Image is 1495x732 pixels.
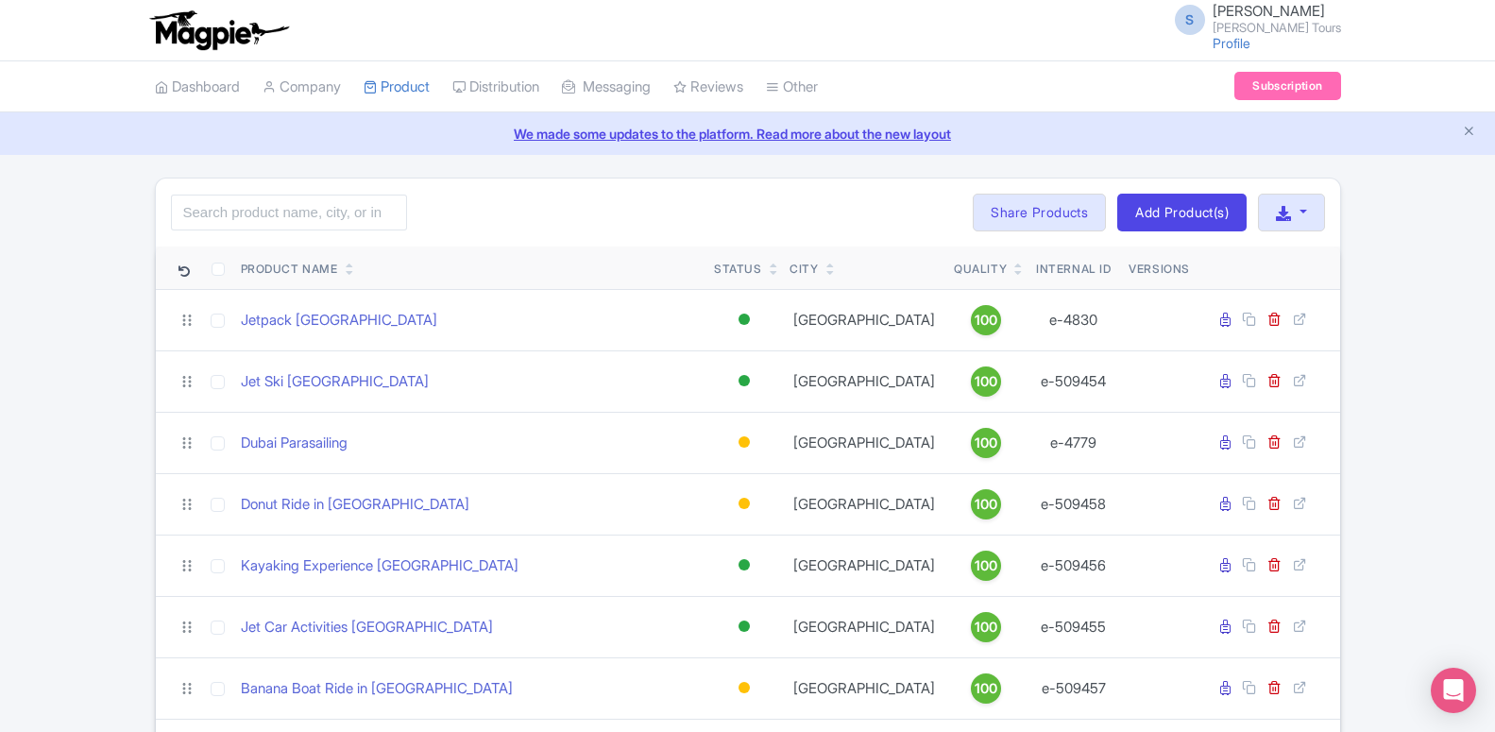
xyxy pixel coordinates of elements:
button: Close announcement [1462,122,1476,144]
div: Building [735,490,754,518]
a: Product [364,61,430,113]
span: 100 [975,494,997,515]
td: [GEOGRAPHIC_DATA] [782,535,946,596]
a: Donut Ride in [GEOGRAPHIC_DATA] [241,494,469,516]
a: Jetpack [GEOGRAPHIC_DATA] [241,310,437,332]
div: Active [735,306,754,333]
a: Share Products [973,194,1106,231]
a: Banana Boat Ride in [GEOGRAPHIC_DATA] [241,678,513,700]
td: [GEOGRAPHIC_DATA] [782,473,946,535]
a: 100 [954,673,1018,704]
span: 100 [975,678,997,699]
a: Jet Car Activities [GEOGRAPHIC_DATA] [241,617,493,638]
a: Subscription [1234,72,1340,100]
a: 100 [954,612,1018,642]
a: Dubai Parasailing [241,433,348,454]
a: Company [263,61,341,113]
span: S [1175,5,1205,35]
td: e-4830 [1027,289,1122,350]
td: [GEOGRAPHIC_DATA] [782,350,946,412]
a: 100 [954,366,1018,397]
a: Jet Ski [GEOGRAPHIC_DATA] [241,371,429,393]
small: [PERSON_NAME] Tours [1213,22,1341,34]
div: Quality [954,261,1007,278]
div: Building [735,674,754,702]
td: e-509457 [1027,657,1122,719]
a: Dashboard [155,61,240,113]
a: 100 [954,428,1018,458]
img: logo-ab69f6fb50320c5b225c76a69d11143b.png [145,9,292,51]
a: Other [766,61,818,113]
span: 100 [975,555,997,576]
div: Building [735,429,754,456]
div: Active [735,613,754,640]
input: Search product name, city, or interal id [171,195,407,230]
td: [GEOGRAPHIC_DATA] [782,657,946,719]
div: Status [714,261,762,278]
span: 100 [975,617,997,638]
a: Add Product(s) [1117,194,1247,231]
td: e-509455 [1027,596,1122,657]
a: We made some updates to the platform. Read more about the new layout [11,124,1484,144]
a: Profile [1213,35,1250,51]
a: 100 [954,305,1018,335]
td: e-4779 [1027,412,1122,473]
a: 100 [954,551,1018,581]
td: e-509458 [1027,473,1122,535]
a: Messaging [562,61,651,113]
a: 100 [954,489,1018,519]
div: City [790,261,818,278]
td: [GEOGRAPHIC_DATA] [782,289,946,350]
div: Active [735,367,754,395]
span: 100 [975,371,997,392]
a: Reviews [673,61,743,113]
th: Versions [1121,247,1198,290]
td: [GEOGRAPHIC_DATA] [782,412,946,473]
a: Kayaking Experience [GEOGRAPHIC_DATA] [241,555,518,577]
span: 100 [975,310,997,331]
td: e-509454 [1027,350,1122,412]
span: 100 [975,433,997,453]
div: Open Intercom Messenger [1431,668,1476,713]
a: S [PERSON_NAME] [PERSON_NAME] Tours [1164,4,1341,34]
a: Distribution [452,61,539,113]
th: Internal ID [1027,247,1122,290]
td: [GEOGRAPHIC_DATA] [782,596,946,657]
div: Active [735,552,754,579]
div: Product Name [241,261,338,278]
td: e-509456 [1027,535,1122,596]
span: [PERSON_NAME] [1213,2,1325,20]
